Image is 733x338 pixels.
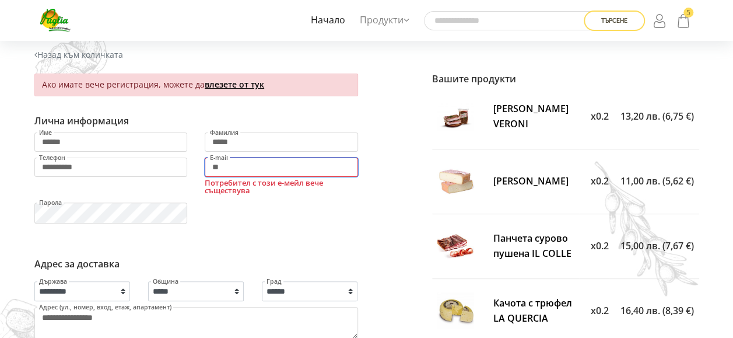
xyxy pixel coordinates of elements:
label: Парола [38,200,62,206]
span: x0.2 [591,239,609,252]
a: [PERSON_NAME] VERONI [493,102,569,130]
label: Потребител с този е-мейл вече съществува [205,179,358,194]
label: Община [152,278,179,285]
label: Държава [38,278,68,285]
img: taledzhio-santi-thumb.jpg [437,163,474,200]
a: Качота с трюфел LA QUERCIA [493,297,572,325]
span: x0.2 [591,175,609,187]
a: влезете от тук [205,79,264,90]
img: Puglia [40,9,71,32]
img: kachota-s-tryufel-la-quercia-thumb.jpg [437,292,474,330]
a: Назад към количката [34,48,123,61]
span: x0.2 [591,110,609,123]
span: 13,20 лв. (6,75 €) [620,110,694,123]
label: Град [266,278,282,285]
h6: Лична информация [34,116,358,127]
span: 11,00 лв. (5,62 €) [620,175,694,187]
label: Име [38,130,52,136]
span: 15,00 лв. (7,67 €) [620,239,694,252]
button: Търсене [584,11,645,31]
h6: Вашите продукти [432,74,699,85]
input: Търсене в сайта [424,11,599,30]
a: Login [651,9,671,32]
span: 5 [683,8,693,18]
a: Панчета сурово пушена IL COLLE [493,232,571,260]
span: 16,40 лв. (8,39 €) [620,304,694,317]
img: lardo-del-sanderno-veroni-thumb.jpg [437,98,474,135]
a: Продукти [357,7,412,34]
label: Фамилия [209,130,239,136]
span: x0.2 [591,304,609,317]
label: Телефон [38,155,66,161]
div: Ако имате вече регистрация, можете да [34,74,358,96]
label: E-mail [209,155,229,161]
h6: Адрес за доставка [34,259,358,270]
a: 5 [674,9,693,32]
img: pancheta-surovo-pushena-il-colle-thumb.jpg [437,228,474,265]
label: Адрес (ул., номер, вход, етаж, апартамент) [38,304,172,311]
a: Начало [308,7,348,34]
a: [PERSON_NAME] [493,175,569,187]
